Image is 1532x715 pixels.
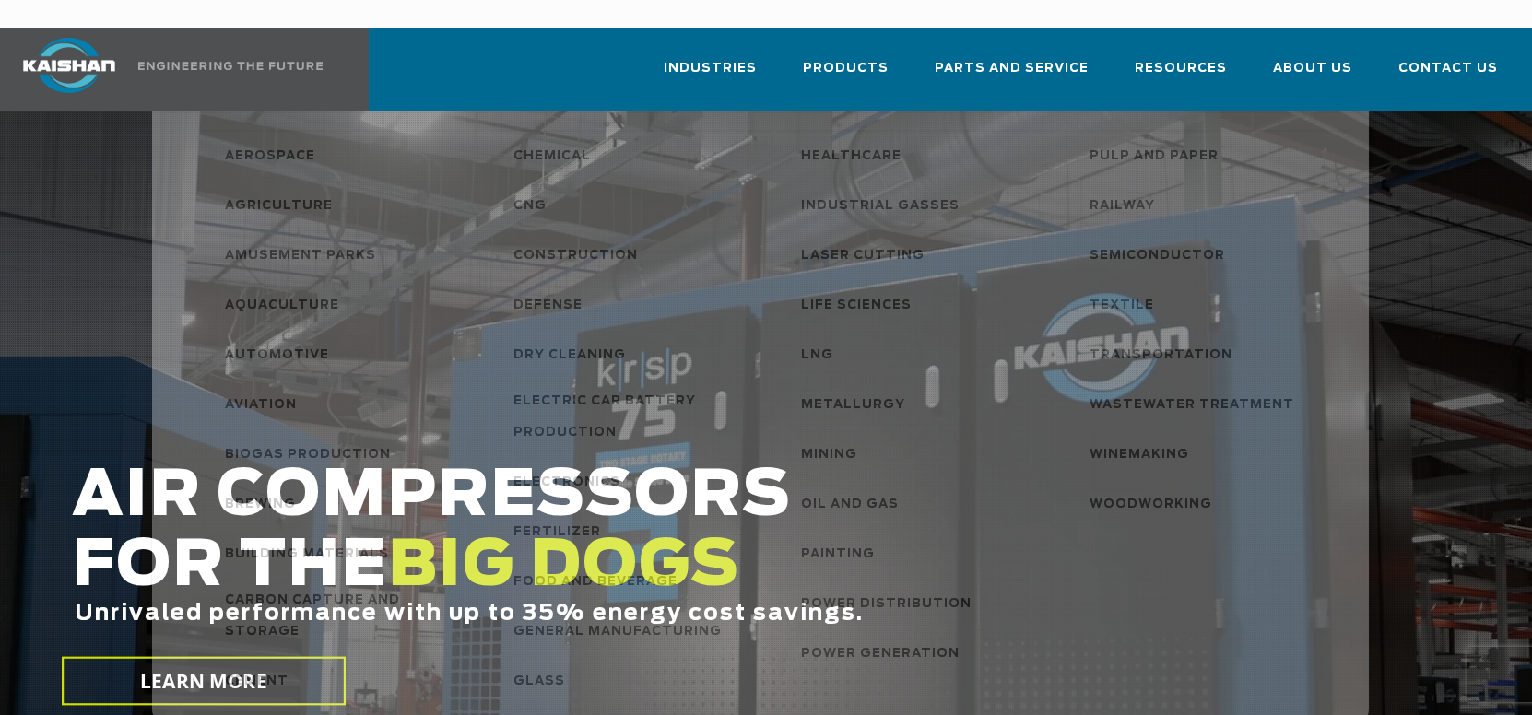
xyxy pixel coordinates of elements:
[1071,329,1348,379] a: Transportation
[801,290,912,322] span: Life Sciences
[1071,379,1348,428] a: Wastewater Treatment
[138,62,323,70] img: Engineering the future
[513,666,565,697] span: Glass
[513,567,678,598] span: Food and Beverage
[783,428,1059,478] a: Mining
[513,517,601,548] span: Fertilizer
[513,386,753,449] span: Electric Car Battery Production
[1090,141,1219,172] span: Pulp and Paper
[935,58,1089,79] span: Parts and Service
[75,603,864,625] span: Unrivaled performance with up to 35% energy cost savings.
[1135,44,1227,107] a: Resources
[225,440,391,471] span: Biogas Production
[141,668,268,695] span: LEARN MORE
[935,44,1089,107] a: Parts and Service
[803,58,889,79] span: Products
[1135,58,1227,79] span: Resources
[1090,390,1294,421] span: Wastewater Treatment
[513,616,722,648] span: General Manufacturing
[225,539,389,570] span: Building Materials
[783,627,1059,677] a: Power Generation
[801,539,875,570] span: Painting
[206,130,483,180] a: Aerospace
[495,556,772,605] a: Food and Beverage
[225,240,376,272] span: Amusement Parks
[801,191,960,222] span: Industrial Gasses
[801,390,905,421] span: Metallurgy
[783,130,1059,180] a: Healthcare
[513,141,591,172] span: Chemical
[206,229,483,279] a: Amusement Parks
[495,329,772,379] a: Dry Cleaning
[1090,489,1212,521] span: Woodworking
[801,240,925,272] span: Laser Cutting
[1071,229,1348,279] a: Semiconductor
[664,58,757,79] span: Industries
[783,329,1059,379] a: LNG
[1273,44,1352,107] a: About Us
[1071,279,1348,329] a: Textile
[513,340,626,371] span: Dry Cleaning
[801,340,833,371] span: LNG
[801,440,857,471] span: Mining
[495,180,772,229] a: CNG
[72,462,1224,684] h2: AIR COMPRESSORS FOR THE
[62,657,346,706] a: LEARN MORE
[1090,290,1154,322] span: Textile
[1273,58,1352,79] span: About Us
[513,240,638,272] span: Construction
[1398,58,1498,79] span: Contact Us
[225,585,465,648] span: Carbon Capture and Storage
[495,655,772,705] a: Glass
[783,229,1059,279] a: Laser Cutting
[495,379,772,456] a: Electric Car Battery Production
[206,578,483,655] a: Carbon Capture and Storage
[206,428,483,478] a: Biogas Production
[801,589,972,620] span: Power Distribution
[495,279,772,329] a: Defense
[513,290,583,322] span: Defense
[225,666,289,697] span: Cement
[225,191,333,222] span: Agriculture
[783,279,1059,329] a: Life Sciences
[1090,340,1232,371] span: Transportation
[783,379,1059,428] a: Metallurgy
[1071,180,1348,229] a: Railway
[1398,44,1498,107] a: Contact Us
[803,44,889,107] a: Products
[495,130,772,180] a: Chemical
[206,379,483,428] a: Aviation
[1071,130,1348,180] a: Pulp and Paper
[1090,440,1189,471] span: Winemaking
[513,467,620,498] span: Electronics
[206,279,483,329] a: Aquaculture
[783,528,1059,578] a: Painting
[206,180,483,229] a: Agriculture
[225,290,339,322] span: Aquaculture
[206,329,483,379] a: Automotive
[495,456,772,506] a: Electronics
[225,340,329,371] span: Automotive
[206,528,483,578] a: Building Materials
[495,506,772,556] a: Fertilizer
[801,141,902,172] span: Healthcare
[206,655,483,705] a: Cement
[513,191,547,222] span: CNG
[783,478,1059,528] a: Oil and Gas
[664,44,757,107] a: Industries
[783,578,1059,627] a: Power Distribution
[801,639,960,670] span: Power Generation
[783,180,1059,229] a: Industrial Gasses
[225,489,296,521] span: Brewing
[1090,240,1225,272] span: Semiconductor
[1071,428,1348,478] a: Winemaking
[495,605,772,655] a: General Manufacturing
[495,229,772,279] a: Construction
[225,141,315,172] span: Aerospace
[1071,478,1348,528] a: Woodworking
[1090,191,1155,222] span: Railway
[801,489,899,521] span: Oil and Gas
[225,390,297,421] span: Aviation
[206,478,483,528] a: Brewing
